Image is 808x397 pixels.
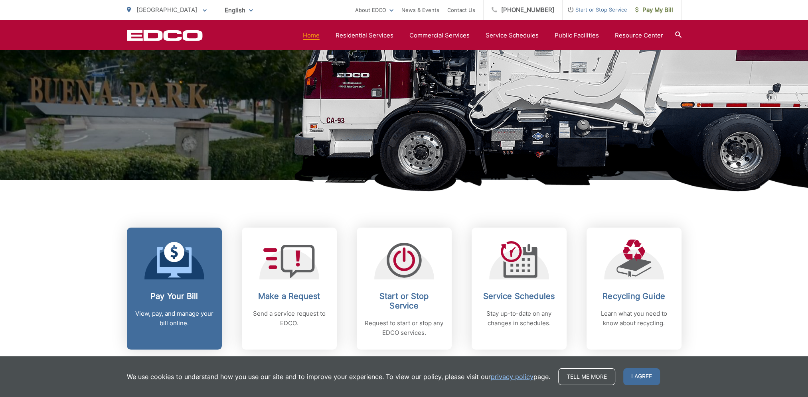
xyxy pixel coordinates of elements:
p: Request to start or stop any EDCO services. [365,318,444,338]
h2: Service Schedules [480,291,559,301]
p: Learn what you need to know about recycling. [595,309,674,328]
h2: Make a Request [250,291,329,301]
a: Residential Services [336,31,393,40]
span: English [219,3,259,17]
p: Stay up-to-date on any changes in schedules. [480,309,559,328]
a: EDCD logo. Return to the homepage. [127,30,203,41]
span: Pay My Bill [635,5,673,15]
a: Public Facilities [555,31,599,40]
a: News & Events [401,5,439,15]
p: We use cookies to understand how you use our site and to improve your experience. To view our pol... [127,372,550,381]
a: About EDCO [355,5,393,15]
a: Pay Your Bill View, pay, and manage your bill online. [127,228,222,350]
a: Make a Request Send a service request to EDCO. [242,228,337,350]
a: Contact Us [447,5,475,15]
h2: Recycling Guide [595,291,674,301]
p: View, pay, and manage your bill online. [135,309,214,328]
p: Send a service request to EDCO. [250,309,329,328]
a: Service Schedules Stay up-to-date on any changes in schedules. [472,228,567,350]
span: [GEOGRAPHIC_DATA] [136,6,197,14]
a: Tell me more [558,368,615,385]
h2: Pay Your Bill [135,291,214,301]
h2: Start or Stop Service [365,291,444,311]
a: Commercial Services [409,31,470,40]
a: privacy policy [491,372,533,381]
a: Resource Center [615,31,663,40]
a: Home [303,31,320,40]
a: Service Schedules [486,31,539,40]
span: I agree [623,368,660,385]
a: Recycling Guide Learn what you need to know about recycling. [587,228,682,350]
